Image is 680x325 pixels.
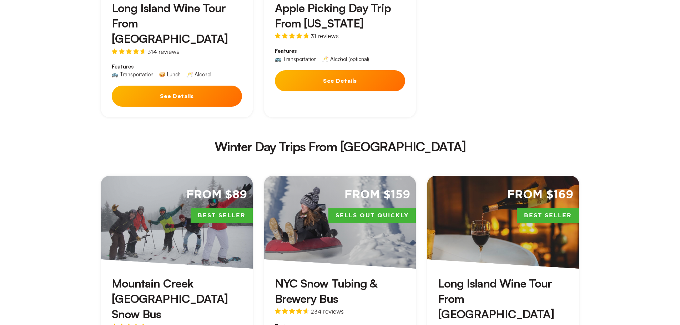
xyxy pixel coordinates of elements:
h3: Mountain Creek [GEOGRAPHIC_DATA] Snow Bus [112,276,242,322]
div: 🥂 Alcohol [186,72,211,77]
div: 🥂 Alcohol (optional) [322,56,369,62]
span: Best Seller [191,208,253,223]
span: Features [112,63,242,70]
span: 314 reviews [147,49,179,55]
h3: Apple Picking Day Trip From [US_STATE] [275,0,405,31]
span: From $89 [186,187,247,203]
span: Best Seller [517,208,579,223]
span: From $159 [344,187,410,203]
button: See Details [275,70,405,91]
span: 31 reviews [311,33,338,39]
div: 🚌 Transportation [112,72,153,77]
span: From $169 [507,187,573,203]
span: Sells Out Quickly [328,208,416,223]
h3: NYC Snow Tubing & Brewery Bus [275,276,405,306]
span: Features [275,47,405,55]
div: 🥪 Lunch [159,72,181,77]
div: 🚌 Transportation [275,56,316,62]
span: 234 reviews [311,309,344,314]
button: See Details [112,86,242,107]
h3: Long Island Wine Tour From [GEOGRAPHIC_DATA] [112,0,242,47]
h2: Winter Day Trips From [GEOGRAPHIC_DATA] [90,140,590,153]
